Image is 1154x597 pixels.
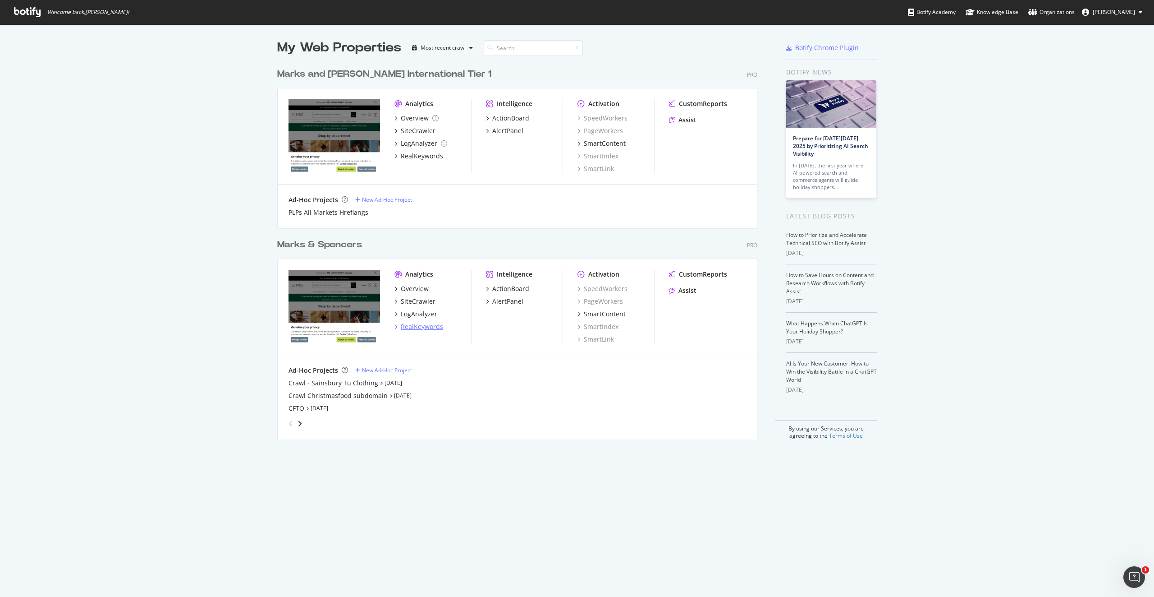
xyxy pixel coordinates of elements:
a: How to Prioritize and Accelerate Technical SEO with Botify Assist [786,231,867,247]
a: New Ad-Hoc Project [355,196,412,204]
div: SmartContent [584,310,626,319]
div: SiteCrawler [401,126,435,135]
a: What Happens When ChatGPT Is Your Holiday Shopper? [786,319,868,335]
a: PageWorkers [577,297,623,306]
a: SpeedWorkers [577,114,627,123]
div: New Ad-Hoc Project [362,366,412,374]
div: CustomReports [679,270,727,279]
div: New Ad-Hoc Project [362,196,412,204]
div: By using our Services, you are agreeing to the [775,420,877,440]
a: [DATE] [385,379,402,387]
a: SmartContent [577,310,626,319]
a: PageWorkers [577,126,623,135]
img: Prepare for Black Friday 2025 by Prioritizing AI Search Visibility [786,80,876,128]
a: Botify Chrome Plugin [786,43,859,52]
a: LogAnalyzer [394,310,437,319]
a: Assist [669,286,696,295]
div: [DATE] [786,297,877,305]
a: PLPs All Markets Hreflangs [288,208,368,217]
div: AlertPanel [492,297,523,306]
a: ActionBoard [486,114,529,123]
div: Marks & Spencers [277,238,362,251]
div: Botify Chrome Plugin [795,43,859,52]
a: AI Is Your New Customer: How to Win the Visibility Battle in a ChatGPT World [786,360,877,384]
a: SpeedWorkers [577,284,627,293]
div: Activation [588,99,619,108]
div: In [DATE], the first year where AI-powered search and commerce agents will guide holiday shoppers… [793,162,870,191]
a: [DATE] [394,392,412,399]
a: Overview [394,284,429,293]
a: RealKeywords [394,152,443,161]
a: SmartLink [577,335,614,344]
a: CustomReports [669,270,727,279]
div: Pro [747,241,757,249]
a: Crawl - Sainsbury Tu Clothing [288,379,378,388]
span: 1 [1142,566,1149,574]
a: SmartLink [577,164,614,173]
a: Overview [394,114,439,123]
div: Marks and [PERSON_NAME] International Tier 1 [277,68,491,81]
a: LogAnalyzer [394,139,447,148]
div: [DATE] [786,249,877,257]
a: CFTO [288,404,304,413]
div: Assist [678,116,696,125]
a: [DATE] [311,404,328,412]
a: Marks and [PERSON_NAME] International Tier 1 [277,68,495,81]
div: Pro [747,71,757,79]
a: SiteCrawler [394,126,435,135]
div: Most recent crawl [421,45,466,51]
div: Botify Academy [908,8,956,17]
div: grid [277,57,765,440]
a: Terms of Use [829,432,863,440]
div: SiteCrawler [401,297,435,306]
div: My Web Properties [277,39,401,57]
div: Latest Blog Posts [786,211,877,221]
span: Welcome back, [PERSON_NAME] ! [47,9,129,16]
div: LogAnalyzer [401,139,437,148]
a: SmartIndex [577,152,618,161]
div: Botify news [786,67,877,77]
img: www.marksandspencer.com/ [288,270,380,343]
div: Analytics [405,270,433,279]
div: Intelligence [497,99,532,108]
a: New Ad-Hoc Project [355,366,412,374]
a: CustomReports [669,99,727,108]
a: ActionBoard [486,284,529,293]
div: angle-right [297,419,303,428]
div: Analytics [405,99,433,108]
a: Crawl Christmasfood subdomain [288,391,388,400]
div: Organizations [1028,8,1075,17]
iframe: Intercom live chat [1123,566,1145,588]
a: SmartContent [577,139,626,148]
div: Ad-Hoc Projects [288,366,338,375]
div: Activation [588,270,619,279]
div: RealKeywords [401,322,443,331]
span: Andrea Scalia [1093,8,1135,16]
div: Assist [678,286,696,295]
div: CustomReports [679,99,727,108]
div: RealKeywords [401,152,443,161]
input: Search [484,40,583,56]
div: Overview [401,114,429,123]
div: [DATE] [786,386,877,394]
div: angle-left [285,417,297,431]
div: Knowledge Base [966,8,1018,17]
a: AlertPanel [486,126,523,135]
div: LogAnalyzer [401,310,437,319]
div: SmartContent [584,139,626,148]
a: SmartIndex [577,322,618,331]
button: Most recent crawl [408,41,476,55]
a: Assist [669,116,696,125]
a: Marks & Spencers [277,238,366,251]
button: [PERSON_NAME] [1075,5,1149,19]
